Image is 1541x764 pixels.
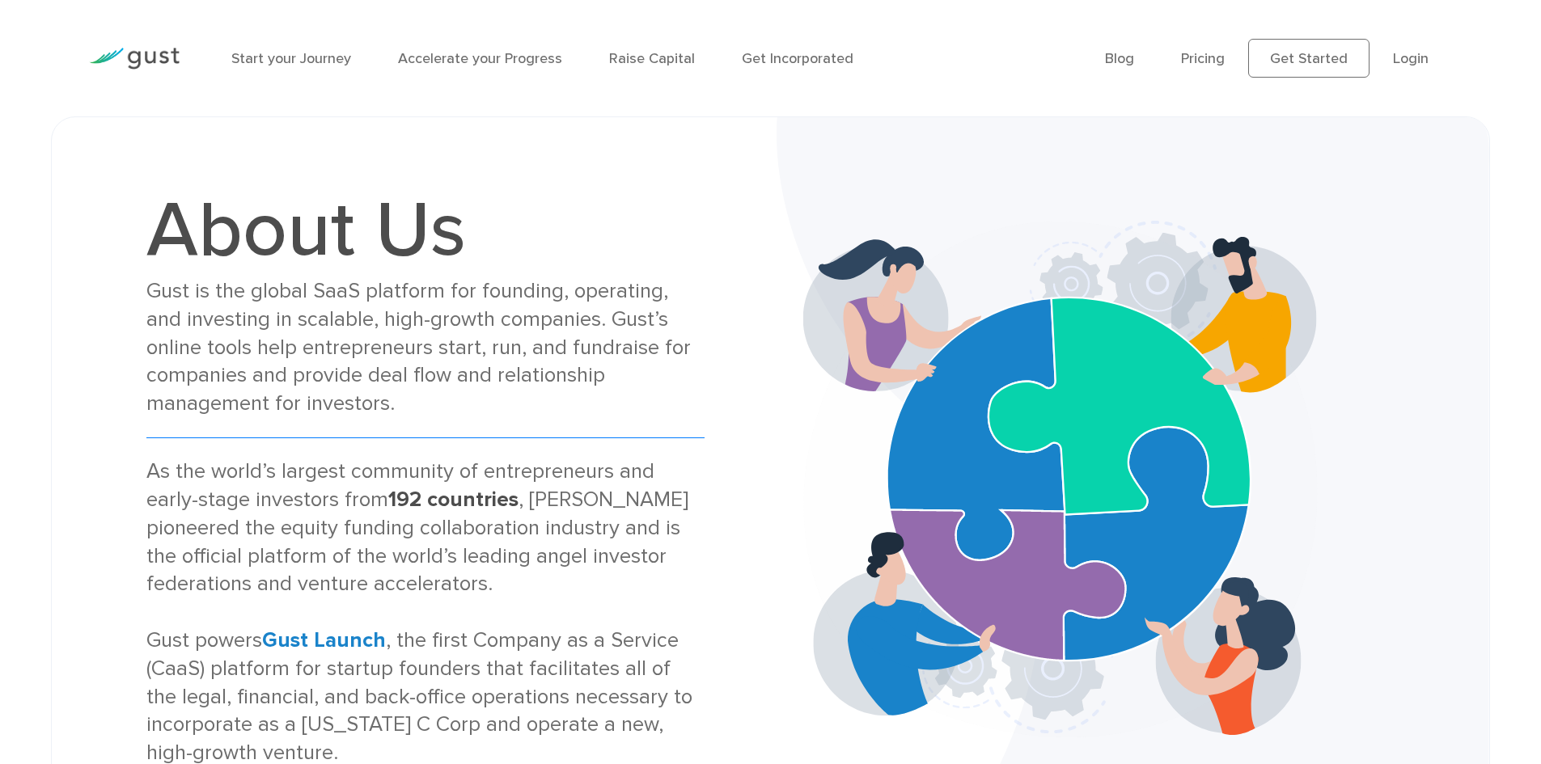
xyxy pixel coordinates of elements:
[1248,39,1370,78] a: Get Started
[146,192,705,269] h1: About Us
[146,277,705,418] div: Gust is the global SaaS platform for founding, operating, and investing in scalable, high-growth ...
[89,48,180,70] img: Gust Logo
[609,50,695,67] a: Raise Capital
[231,50,351,67] a: Start your Journey
[1393,50,1429,67] a: Login
[262,627,386,652] a: Gust Launch
[398,50,562,67] a: Accelerate your Progress
[388,487,519,512] strong: 192 countries
[1105,50,1134,67] a: Blog
[1181,50,1225,67] a: Pricing
[742,50,853,67] a: Get Incorporated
